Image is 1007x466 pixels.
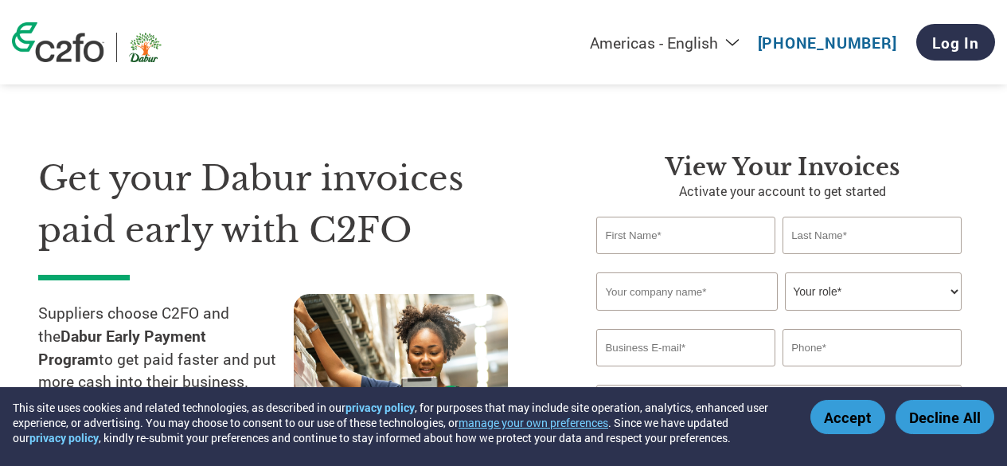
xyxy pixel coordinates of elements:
[129,33,162,62] img: Dabur
[38,302,294,463] p: Suppliers choose C2FO and the to get paid faster and put more cash into their business. You selec...
[596,153,969,182] h3: View Your Invoices
[785,272,961,311] select: Title/Role
[596,272,777,311] input: Your company name*
[916,24,995,61] a: Log In
[13,400,787,445] div: This site uses cookies and related technologies, as described in our , for purposes that may incl...
[345,400,415,415] a: privacy policy
[810,400,885,434] button: Accept
[38,153,548,256] h1: Get your Dabur invoices paid early with C2FO
[29,430,99,445] a: privacy policy
[596,217,775,254] input: First Name*
[596,312,961,323] div: Invalid company name or company name is too long
[596,182,969,201] p: Activate your account to get started
[459,415,608,430] button: manage your own preferences
[783,256,961,266] div: Invalid last name or last name is too long
[596,329,775,366] input: Invalid Email format
[596,368,775,378] div: Inavlid Email Address
[294,294,508,451] img: supply chain worker
[783,329,961,366] input: Phone*
[12,22,104,62] img: c2fo logo
[783,217,961,254] input: Last Name*
[38,326,206,369] strong: Dabur Early Payment Program
[758,33,897,53] a: [PHONE_NUMBER]
[783,368,961,378] div: Inavlid Phone Number
[596,256,775,266] div: Invalid first name or first name is too long
[896,400,994,434] button: Decline All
